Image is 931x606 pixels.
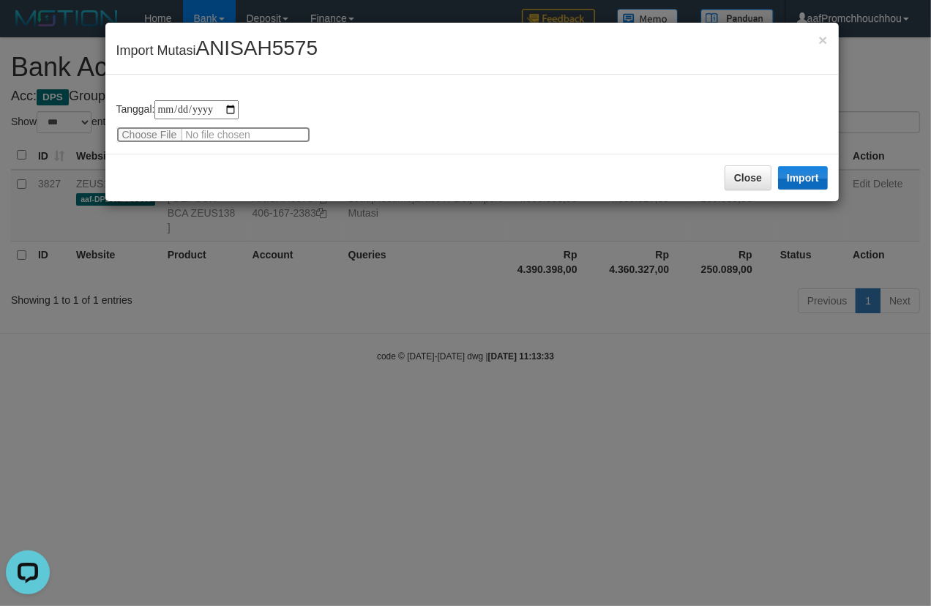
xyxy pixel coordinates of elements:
button: Open LiveChat chat widget [6,6,50,50]
span: ANISAH5575 [196,37,318,59]
button: Close [818,32,827,48]
button: Import [778,166,828,190]
div: Tanggal: [116,100,828,143]
span: × [818,31,827,48]
button: Close [725,165,771,190]
span: Import Mutasi [116,43,318,58]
